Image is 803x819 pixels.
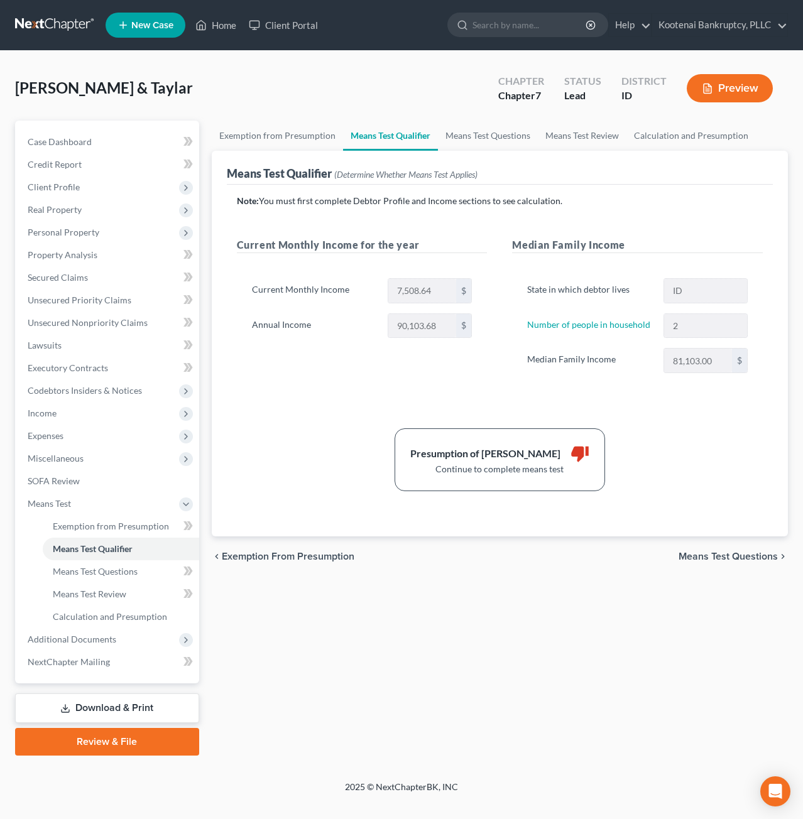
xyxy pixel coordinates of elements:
span: New Case [131,21,173,30]
label: Current Monthly Income [246,278,381,303]
a: Secured Claims [18,266,199,289]
a: Review & File [15,728,199,756]
div: Presumption of [PERSON_NAME] [410,447,560,461]
div: Open Intercom Messenger [760,776,790,806]
span: Means Test Qualifier [53,543,133,554]
a: Home [189,14,243,36]
span: Executory Contracts [28,362,108,373]
a: Means Test Questions [43,560,199,583]
button: Preview [687,74,773,102]
input: 0.00 [388,314,456,338]
div: Chapter [498,74,544,89]
span: Means Test Review [53,588,126,599]
span: Expenses [28,430,63,441]
a: Means Test Review [43,583,199,605]
label: State in which debtor lives [521,278,657,303]
i: thumb_down [571,444,589,463]
span: Means Test Questions [53,566,138,577]
a: Property Analysis [18,244,199,266]
div: Lead [564,89,601,103]
span: Calculation and Presumption [53,611,167,622]
a: Means Test Review [538,121,626,151]
span: Property Analysis [28,249,97,260]
a: Help [609,14,651,36]
div: $ [456,279,471,303]
span: Income [28,408,57,418]
span: [PERSON_NAME] & Taylar [15,79,193,97]
input: -- [664,314,747,338]
a: Credit Report [18,153,199,176]
span: Means Test Questions [679,551,778,561]
a: Means Test Qualifier [43,538,199,560]
span: Case Dashboard [28,136,92,147]
span: Codebtors Insiders & Notices [28,385,142,396]
span: SOFA Review [28,475,80,486]
span: Means Test [28,498,71,509]
div: ID [621,89,667,103]
a: Calculation and Presumption [626,121,756,151]
a: Unsecured Nonpriority Claims [18,312,199,334]
a: Means Test Qualifier [343,121,438,151]
span: Exemption from Presumption [53,521,169,531]
h5: Current Monthly Income for the year [237,237,488,253]
span: Credit Report [28,159,82,170]
div: District [621,74,667,89]
span: 7 [535,89,541,101]
label: Median Family Income [521,348,657,373]
a: Download & Print [15,693,199,723]
a: Client Portal [243,14,324,36]
a: Executory Contracts [18,357,199,379]
span: (Determine Whether Means Test Applies) [334,169,478,180]
a: NextChapter Mailing [18,651,199,673]
a: Exemption from Presumption [212,121,343,151]
input: 0.00 [664,349,732,372]
label: Annual Income [246,313,381,339]
p: You must first complete Debtor Profile and Income sections to see calculation. [237,195,763,207]
a: Case Dashboard [18,131,199,153]
a: Lawsuits [18,334,199,357]
strong: Note: [237,195,259,206]
a: SOFA Review [18,470,199,492]
button: chevron_left Exemption from Presumption [212,551,354,561]
button: Means Test Questions chevron_right [679,551,788,561]
div: Chapter [498,89,544,103]
div: 2025 © NextChapterBK, INC [43,781,760,803]
input: 0.00 [388,279,456,303]
div: Continue to complete means test [410,463,589,475]
span: Personal Property [28,227,99,237]
div: Status [564,74,601,89]
a: Number of people in household [527,319,650,330]
div: $ [732,349,747,372]
span: Secured Claims [28,272,88,283]
span: Client Profile [28,182,80,192]
a: Kootenai Bankruptcy, PLLC [652,14,787,36]
a: Calculation and Presumption [43,605,199,628]
span: Miscellaneous [28,453,84,464]
i: chevron_right [778,551,788,561]
span: Unsecured Nonpriority Claims [28,317,148,328]
span: NextChapter Mailing [28,656,110,667]
i: chevron_left [212,551,222,561]
span: Exemption from Presumption [222,551,354,561]
h5: Median Family Income [512,237,763,253]
span: Lawsuits [28,340,62,350]
input: Search by name... [473,13,587,36]
input: State [664,279,747,303]
div: $ [456,314,471,338]
span: Unsecured Priority Claims [28,295,131,305]
a: Means Test Questions [438,121,538,151]
a: Exemption from Presumption [43,515,199,538]
a: Unsecured Priority Claims [18,289,199,312]
span: Real Property [28,204,82,215]
span: Additional Documents [28,634,116,644]
div: Means Test Qualifier [227,166,478,181]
